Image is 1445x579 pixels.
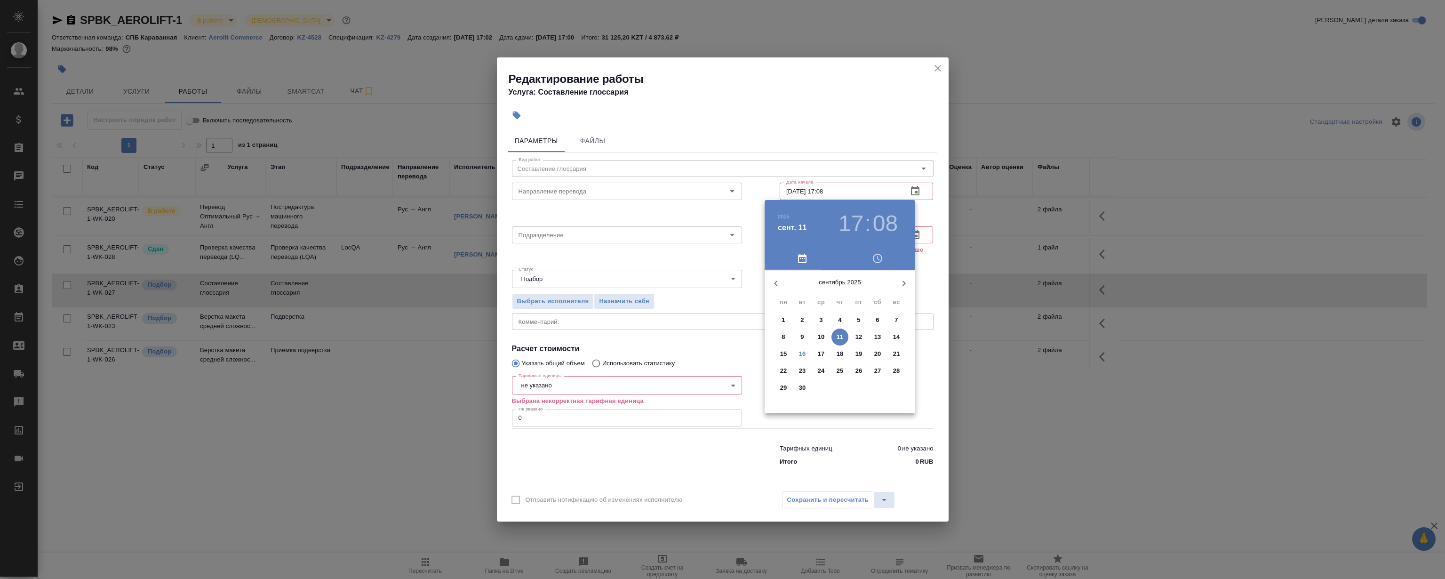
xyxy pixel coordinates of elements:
button: 19 [850,346,867,362]
button: 12 [850,329,867,346]
button: 16 [794,346,811,362]
p: 4 [838,315,841,325]
button: 4 [831,312,848,329]
p: 24 [818,366,825,376]
p: 9 [800,332,804,342]
p: 2 [800,315,804,325]
p: 12 [855,332,862,342]
button: 3 [813,312,830,329]
p: 8 [782,332,785,342]
button: 11 [831,329,848,346]
button: 2 [794,312,811,329]
p: 1 [782,315,785,325]
button: 5 [850,312,867,329]
button: 14 [888,329,905,346]
p: 26 [855,366,862,376]
button: 9 [794,329,811,346]
span: пн [775,298,792,307]
p: 27 [874,366,881,376]
button: 21 [888,346,905,362]
p: сентябрь 2025 [787,278,893,287]
p: 10 [818,332,825,342]
button: 13 [869,329,886,346]
p: 20 [874,349,881,359]
p: 13 [874,332,881,342]
p: 18 [837,349,844,359]
span: чт [831,298,848,307]
p: 16 [799,349,806,359]
p: 25 [837,366,844,376]
button: 22 [775,362,792,379]
p: 29 [780,383,787,393]
p: 19 [855,349,862,359]
button: 17 [813,346,830,362]
button: 1 [775,312,792,329]
p: 21 [893,349,900,359]
button: 28 [888,362,905,379]
p: 14 [893,332,900,342]
span: вт [794,298,811,307]
button: 10 [813,329,830,346]
button: 29 [775,379,792,396]
button: сент. 11 [778,222,807,233]
button: 25 [831,362,848,379]
p: 17 [818,349,825,359]
button: 2025 [778,214,790,219]
span: ср [813,298,830,307]
button: 30 [794,379,811,396]
span: вс [888,298,905,307]
p: 28 [893,366,900,376]
span: пт [850,298,867,307]
p: 30 [799,383,806,393]
span: сб [869,298,886,307]
p: 5 [857,315,860,325]
button: 6 [869,312,886,329]
button: 08 [873,210,898,237]
p: 6 [876,315,879,325]
button: 7 [888,312,905,329]
p: 11 [837,332,844,342]
button: 8 [775,329,792,346]
p: 7 [894,315,898,325]
p: 23 [799,366,806,376]
p: 3 [819,315,822,325]
button: 18 [831,346,848,362]
button: 27 [869,362,886,379]
button: 17 [838,210,863,237]
button: 20 [869,346,886,362]
p: 15 [780,349,787,359]
button: 23 [794,362,811,379]
button: 24 [813,362,830,379]
button: 15 [775,346,792,362]
button: 26 [850,362,867,379]
p: 22 [780,366,787,376]
h3: : [864,210,870,237]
